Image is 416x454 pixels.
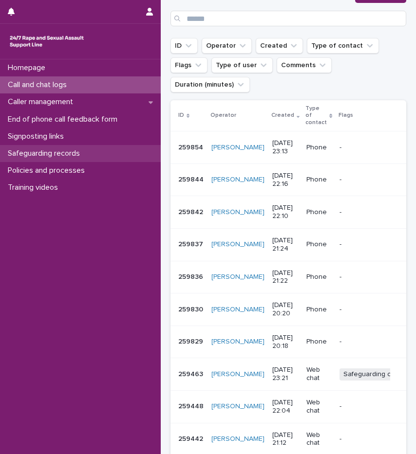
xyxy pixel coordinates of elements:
p: 259829 [178,336,205,346]
p: 259854 [178,142,205,152]
p: Training videos [4,183,66,192]
a: [PERSON_NAME] [211,176,265,184]
img: rhQMoQhaT3yELyF149Cw [8,32,86,51]
p: - [340,144,400,152]
p: 259844 [178,174,206,184]
p: - [340,240,400,249]
button: Operator [202,38,252,54]
a: [PERSON_NAME] [211,208,265,217]
p: 259830 [178,304,205,314]
p: [DATE] 20:20 [272,301,299,318]
p: Phone [306,240,331,249]
p: - [340,208,400,217]
a: [PERSON_NAME] [211,435,265,443]
p: 259463 [178,368,205,379]
a: [PERSON_NAME] [211,338,265,346]
p: 259442 [178,433,205,443]
button: Type of user [211,57,273,73]
p: Call and chat logs [4,80,75,90]
p: - [340,306,400,314]
p: Operator [210,110,236,121]
button: Flags [170,57,208,73]
p: Signposting links [4,132,72,141]
input: Search [170,11,406,26]
p: - [340,435,400,443]
p: Phone [306,338,331,346]
p: [DATE] 22:16 [272,172,299,188]
a: [PERSON_NAME] [211,402,265,411]
p: - [340,273,400,281]
button: Type of contact [307,38,379,54]
p: Flags [339,110,353,121]
p: - [340,402,400,411]
p: Policies and processes [4,166,93,175]
p: Type of contact [305,103,327,128]
p: ID [178,110,184,121]
p: [DATE] 21:24 [272,236,299,253]
button: Created [256,38,303,54]
a: [PERSON_NAME] [211,273,265,281]
p: Phone [306,208,331,217]
p: Web chat [306,399,331,415]
p: 259842 [178,206,205,217]
p: Safeguarding records [4,149,88,158]
button: ID [170,38,198,54]
p: Created [271,110,294,121]
p: Phone [306,273,331,281]
p: - [340,176,400,184]
p: 259836 [178,271,205,281]
p: Phone [306,144,331,152]
button: Comments [277,57,332,73]
p: 259837 [178,238,205,249]
p: [DATE] 21:12 [272,431,299,448]
p: Web chat [306,366,331,382]
p: - [340,338,400,346]
p: [DATE] 23:13 [272,139,299,156]
p: [DATE] 21:22 [272,269,299,286]
p: Phone [306,306,331,314]
p: [DATE] 22:10 [272,204,299,220]
p: [DATE] 23:21 [272,366,299,382]
p: [DATE] 20:18 [272,334,299,350]
p: Caller management [4,97,81,107]
a: [PERSON_NAME] [211,370,265,379]
p: Phone [306,176,331,184]
p: Web chat [306,431,331,448]
button: Duration (minutes) [170,77,250,92]
p: End of phone call feedback form [4,115,125,124]
a: [PERSON_NAME] [211,306,265,314]
a: [PERSON_NAME] [211,240,265,249]
p: Homepage [4,63,53,73]
a: [PERSON_NAME] [211,144,265,152]
p: 259448 [178,400,206,411]
p: [DATE] 22:04 [272,399,299,415]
